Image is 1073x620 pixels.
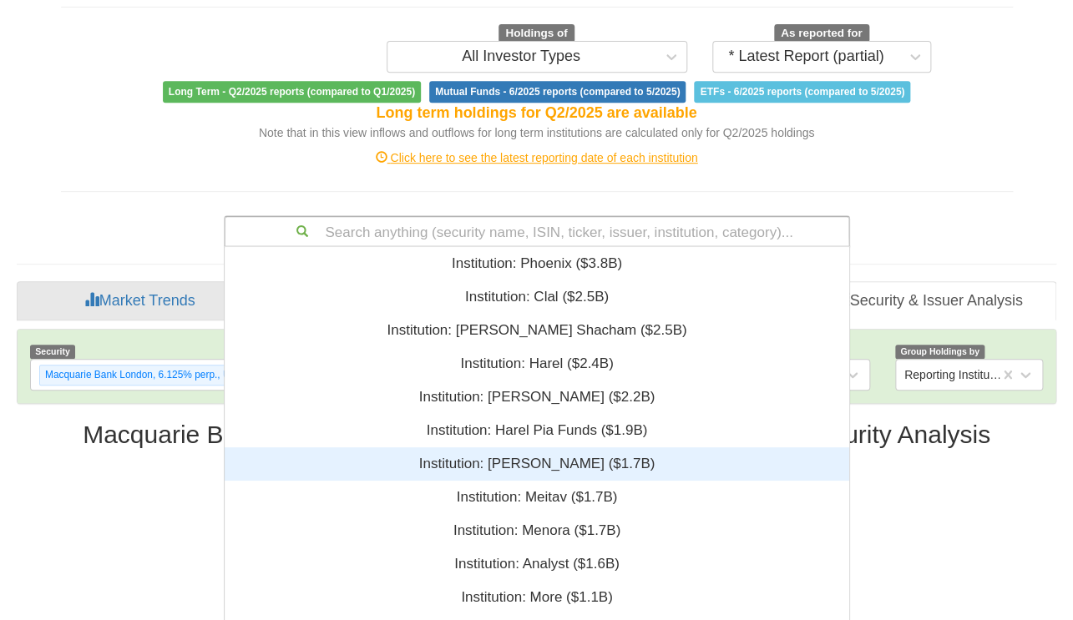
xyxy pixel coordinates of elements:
[225,547,849,581] div: Institution: ‎Analyst ‎($1.6B)‏
[225,247,849,280] div: Institution: ‎Phoenix ‎($3.8B)‏
[225,581,849,614] div: Institution: ‎More ‎($1.1B)‏
[17,421,1056,448] h2: Macquarie Bank London, 6.125% perp., USD | USQ568A9SP31 - Security Analysis
[61,124,1013,141] div: Note that in this view inflows and outflows for long term institutions are calculated only for Q2...
[462,48,580,65] div: All Investor Types
[30,345,75,359] span: Security
[225,347,849,381] div: Institution: ‎Harel ‎($2.4B)‏
[17,281,262,321] a: Market Trends
[48,149,1025,166] div: Click here to see the latest reporting date of each institution
[163,81,421,103] span: Long Term - Q2/2025 reports (compared to Q1/2025)
[801,281,1056,321] a: Security & Issuer Analysis
[61,103,1013,124] div: Long term holdings for Q2/2025 are available
[225,447,849,481] div: Institution: ‎[PERSON_NAME] ‎($1.7B)‏
[225,314,849,347] div: Institution: ‎[PERSON_NAME] Shacham ‎($2.5B)‏
[499,24,574,43] span: Holdings of
[429,81,686,103] span: Mutual Funds - 6/2025 reports (compared to 5/2025)
[17,473,1056,490] div: No holdings in Latest
[225,514,849,547] div: Institution: ‎Menora ‎($1.7B)‏
[895,345,984,359] span: Group Holdings by
[225,280,849,314] div: Institution: ‎Clal ‎($2.5B)‏
[225,217,848,245] div: Search anything (security name, ISIN, ticker, issuer, institution, category)...
[40,365,329,385] div: Macquarie Bank London, 6.125% perp., USD | USQ568A9SP31
[225,414,849,447] div: Institution: ‎Harel Pia Funds ‎($1.9B)‏
[728,48,883,65] div: * Latest Report (partial)
[774,24,869,43] span: As reported for
[904,366,1001,383] div: Reporting Institutions
[694,81,910,103] span: ETFs - 6/2025 reports (compared to 5/2025)
[225,381,849,414] div: Institution: ‎[PERSON_NAME] ‎($2.2B)‏
[225,481,849,514] div: Institution: ‎Meitav ‎($1.7B)‏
